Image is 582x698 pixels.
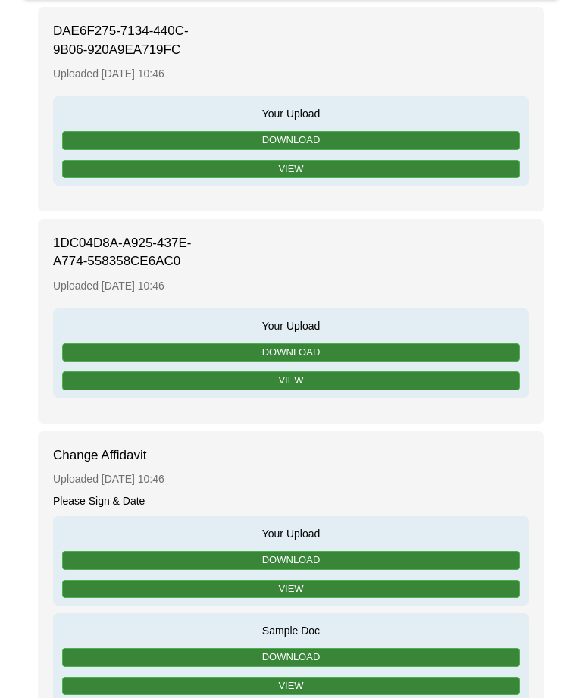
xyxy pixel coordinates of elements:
div: Please Sign & Date [53,495,529,509]
span: Sample Doc [61,621,521,639]
span: Your Upload [61,105,521,122]
div: Uploaded [DATE] 10:46 [53,60,529,89]
a: Download [62,649,520,668]
div: Uploaded [DATE] 10:46 [53,272,529,302]
span: 1DC04D8A-A925-437E-A774-558358CE6AC0 [53,235,205,272]
a: View [62,161,520,180]
span: DAE6F275-7134-440C-9B06-920A9EA719FC [53,23,205,60]
a: Download [62,132,520,151]
div: Uploaded [DATE] 10:46 [53,465,529,495]
span: Change Affidavit [53,447,205,465]
span: Your Upload [61,524,521,542]
a: View [62,372,520,391]
span: Your Upload [61,317,521,334]
a: View [62,581,520,599]
a: Download [62,552,520,571]
a: View [62,678,520,696]
a: Download [62,344,520,363]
